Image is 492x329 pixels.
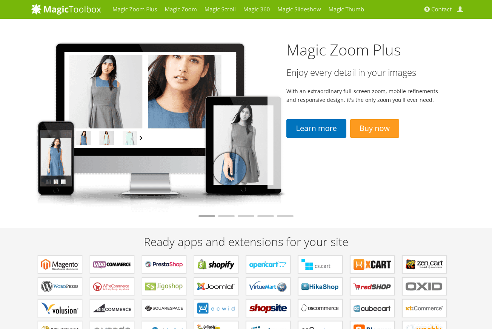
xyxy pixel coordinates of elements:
[41,303,79,314] b: Extensions for Volusion
[197,259,235,270] b: Apps for Shopify
[354,281,391,292] b: Components for redSHOP
[31,235,461,248] h2: Ready apps and extensions for your site
[38,255,82,274] a: Extensions for Magento
[350,299,395,317] a: Plugins for CubeCart
[402,277,447,295] a: Extensions for OXID
[350,277,395,295] a: Components for redSHOP
[286,87,442,104] p: With an extraordinary full-screen zoom, mobile refinements and responsive design, it's the only z...
[354,303,391,314] b: Plugins for CubeCart
[93,303,131,314] b: Apps for Bigcommerce
[301,303,339,314] b: Add-ons for osCommerce
[41,281,79,292] b: Plugins for WordPress
[145,281,183,292] b: Plugins for Jigoshop
[406,281,443,292] b: Extensions for OXID
[298,255,343,274] a: Add-ons for CS-Cart
[286,68,442,77] h3: Enjoy every detail in your images
[93,281,131,292] b: Plugins for WP e-Commerce
[298,299,343,317] a: Add-ons for osCommerce
[431,6,452,13] span: Contact
[249,303,287,314] b: Extensions for ShopSite
[286,39,401,60] a: Magic Zoom Plus
[301,259,339,270] b: Add-ons for CS-Cart
[402,255,447,274] a: Plugins for Zen Cart
[90,277,134,295] a: Plugins for WP e-Commerce
[31,3,101,15] img: MagicToolbox.com - Image tools for your website
[402,299,447,317] a: Extensions for xt:Commerce
[194,299,238,317] a: Extensions for ECWID
[145,303,183,314] b: Extensions for Squarespace
[142,277,186,295] a: Plugins for Jigoshop
[406,259,443,270] b: Plugins for Zen Cart
[350,119,399,138] a: Buy now
[194,255,238,274] a: Apps for Shopify
[93,259,131,270] b: Plugins for WooCommerce
[298,277,343,295] a: Components for HikaShop
[90,255,134,274] a: Plugins for WooCommerce
[354,259,391,270] b: Modules for X-Cart
[194,277,238,295] a: Components for Joomla
[246,277,291,295] a: Components for VirtueMart
[246,299,291,317] a: Extensions for ShopSite
[350,255,395,274] a: Modules for X-Cart
[301,281,339,292] b: Components for HikaShop
[142,299,186,317] a: Extensions for Squarespace
[31,36,287,212] img: magiczoomplus2-tablet.png
[197,303,235,314] b: Extensions for ECWID
[38,299,82,317] a: Extensions for Volusion
[286,119,346,138] a: Learn more
[197,281,235,292] b: Components for Joomla
[246,255,291,274] a: Modules for OpenCart
[142,255,186,274] a: Modules for PrestaShop
[145,259,183,270] b: Modules for PrestaShop
[249,281,287,292] b: Components for VirtueMart
[406,303,443,314] b: Extensions for xt:Commerce
[90,299,134,317] a: Apps for Bigcommerce
[38,277,82,295] a: Plugins for WordPress
[41,259,79,270] b: Extensions for Magento
[249,259,287,270] b: Modules for OpenCart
